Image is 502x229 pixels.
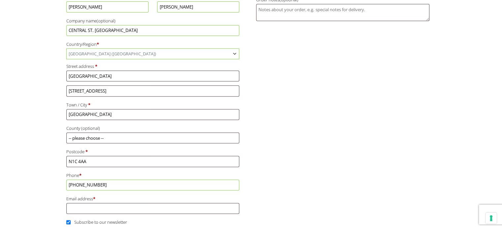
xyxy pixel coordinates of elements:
[66,147,240,156] label: Postcode
[66,100,240,109] label: Town / City
[485,213,497,224] button: Your consent preferences for tracking technologies
[66,220,71,224] input: Subscribe to our newsletter
[66,124,240,132] label: County
[67,49,239,59] span: United Kingdom (UK)
[81,125,100,131] span: (optional)
[66,16,240,25] label: Company name
[66,85,240,96] input: Apartment, suite, unit, etc. (optional)
[66,71,240,81] input: House number and street name
[66,62,240,71] label: Street address
[74,219,127,225] span: Subscribe to our newsletter
[97,18,116,24] span: (optional)
[66,40,240,48] label: Country/Region
[66,48,240,59] span: Country/Region
[66,194,240,203] label: Email address
[66,171,240,180] label: Phone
